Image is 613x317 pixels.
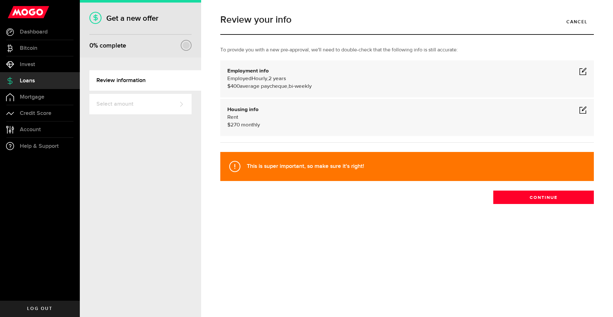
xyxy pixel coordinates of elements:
span: Account [20,127,41,132]
span: , [267,76,269,81]
span: 0 [89,42,93,49]
span: Bitcoin [20,45,37,51]
span: Rent [227,115,238,120]
p: To provide you with a new pre-approval, we'll need to double-check that the following info is sti... [220,46,594,54]
span: Credit Score [20,110,51,116]
button: Continue [493,191,594,204]
span: bi-weekly [289,84,312,89]
span: 2 years [269,76,286,81]
span: Loans [20,78,35,84]
b: Employment info [227,68,269,74]
div: % complete [89,40,126,51]
span: Invest [20,62,35,67]
h1: Review your info [220,15,594,25]
a: Cancel [560,15,594,28]
span: Employed [227,76,252,81]
span: Hourly [252,76,267,81]
h1: Get a new offer [89,14,192,23]
span: Mortgage [20,94,44,100]
span: Log out [27,306,52,311]
span: $ [227,122,231,128]
span: $400 [227,84,240,89]
button: Open LiveChat chat widget [5,3,24,22]
span: 270 [231,122,240,128]
b: Housing info [227,107,259,112]
span: Dashboard [20,29,48,35]
strong: This is super important, so make sure it's right! [247,163,364,170]
a: Review information [89,70,201,91]
a: Select amount [89,94,192,114]
span: average paycheque, [240,84,289,89]
span: monthly [241,122,260,128]
span: Help & Support [20,143,59,149]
